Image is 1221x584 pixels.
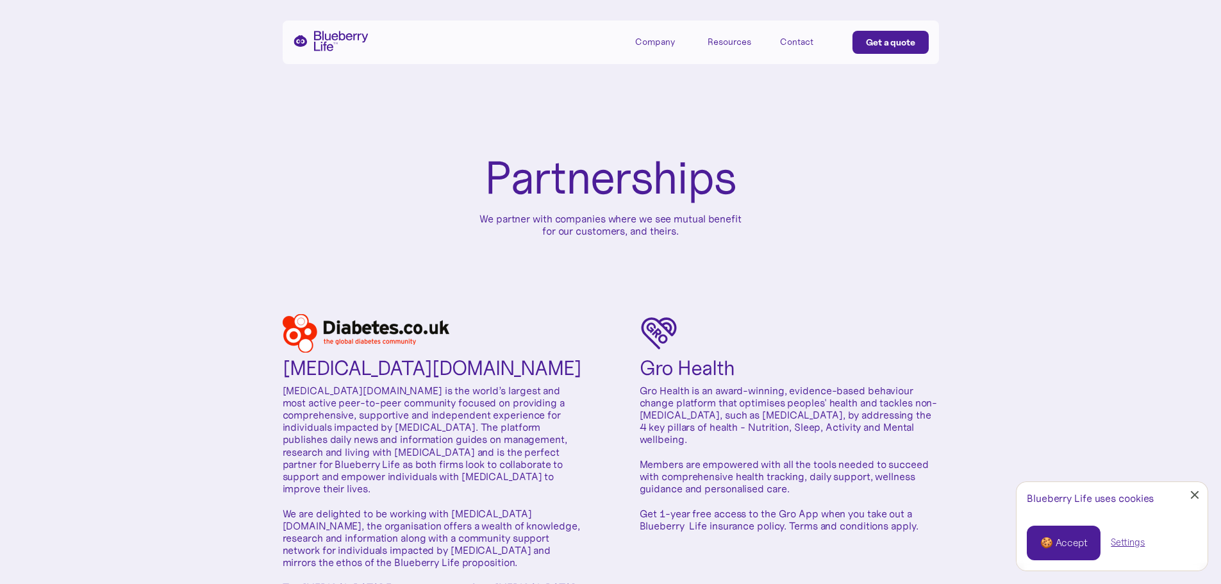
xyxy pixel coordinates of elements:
[635,37,675,47] div: Company
[485,154,736,203] h1: Partnerships
[635,31,693,52] div: Company
[293,31,369,51] a: home
[640,358,735,380] h2: Gro Health
[1182,482,1208,508] a: Close Cookie Popup
[283,358,581,380] h2: [MEDICAL_DATA][DOMAIN_NAME]
[780,31,838,52] a: Contact
[780,37,813,47] div: Contact
[852,31,929,54] a: Get a quote
[1027,492,1197,505] div: Blueberry Life uses cookies
[640,385,939,532] p: Gro Health is an award-winning, evidence-based behaviour change platform that optimises peoples' ...
[1040,536,1087,550] div: 🍪 Accept
[708,37,751,47] div: Resources
[866,36,915,49] div: Get a quote
[1111,536,1145,549] a: Settings
[708,31,765,52] div: Resources
[476,213,745,237] p: We partner with companies where we see mutual benefit for our customers, and theirs.
[1027,526,1101,560] a: 🍪 Accept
